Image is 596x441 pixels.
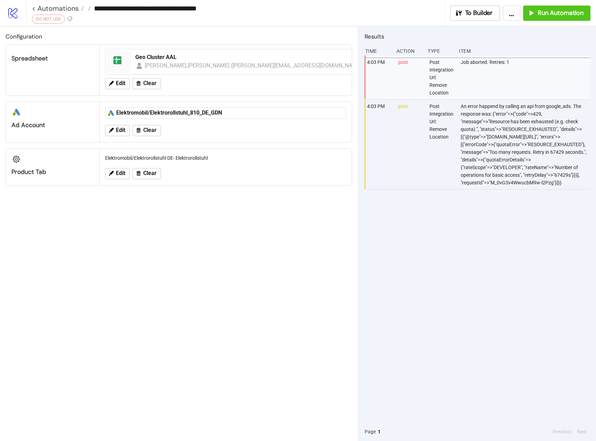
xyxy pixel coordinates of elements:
span: Page [365,428,376,435]
button: ... [503,6,520,21]
button: Clear [133,168,161,179]
span: Clear [143,127,156,133]
div: An error happend by calling an api from google_ads. The response was: {"error"=>{"code"=>429, "me... [460,100,592,189]
div: [PERSON_NAME].[PERSON_NAME] ([PERSON_NAME][EMAIL_ADDRESS][DOMAIN_NAME]) [145,61,364,70]
h2: Results [365,32,590,41]
div: Post Integration Url: Remove Location [429,56,455,99]
div: Action [396,44,422,58]
span: Edit [116,127,125,133]
h2: Configuration [6,32,352,41]
div: 4:03 PM [366,100,393,189]
span: Clear [143,170,156,176]
span: Edit [116,80,125,86]
div: Post Integration Url: Remove Location [429,100,455,189]
div: 4:03 PM [366,56,393,99]
div: post [398,56,424,99]
span: Clear [143,80,156,86]
div: Time [365,44,391,58]
span: Edit [116,170,125,176]
button: Edit [105,125,130,136]
div: Elektromobil/Elektrorollstuhl_810_DE_GDN [116,109,230,117]
div: Product Tab [11,168,94,176]
a: < Automations [32,5,84,12]
div: post [398,100,424,189]
div: DO NOT USE [32,15,65,24]
button: 1 [376,428,383,435]
button: To Builder [450,6,500,21]
div: Item [458,44,590,58]
button: Next [575,428,589,435]
button: Previous [551,428,573,435]
div: Elektromobil/Elektrorollstuhl DE- Elektrorollstuhl [102,151,349,165]
button: Clear [133,125,161,136]
span: To Builder [465,9,493,17]
button: Edit [105,168,130,179]
div: Ad Account [11,121,94,129]
div: Type [427,44,453,58]
button: Run Automation [523,6,590,21]
button: Edit [105,78,130,89]
div: Spreadsheet [11,55,94,63]
button: Clear [133,78,161,89]
div: Job aborted. Retries: 1 [460,56,592,99]
span: Run Automation [538,9,584,17]
div: Geo Cluster AAL [135,53,367,61]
